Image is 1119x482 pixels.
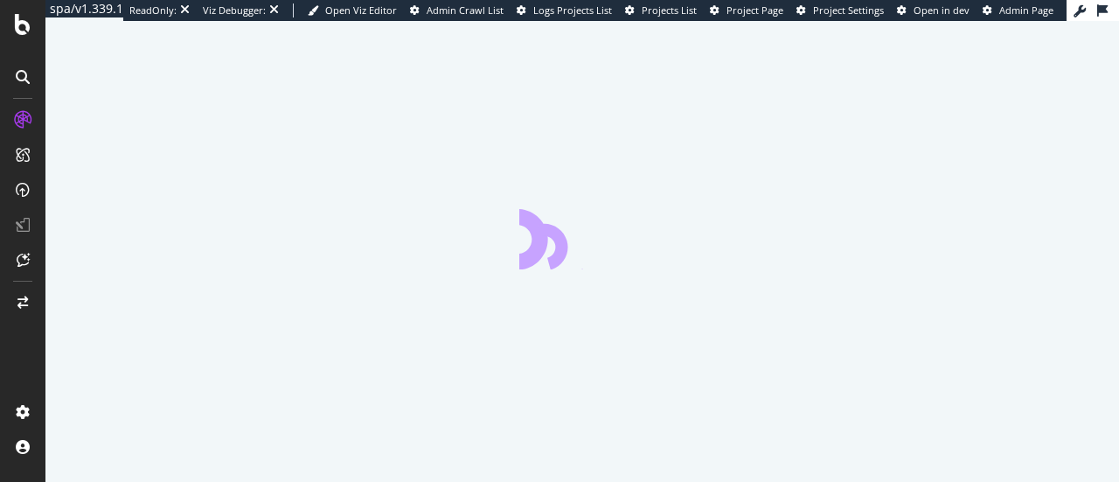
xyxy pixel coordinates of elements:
[625,3,697,17] a: Projects List
[914,3,970,17] span: Open in dev
[813,3,884,17] span: Project Settings
[325,3,397,17] span: Open Viz Editor
[642,3,697,17] span: Projects List
[897,3,970,17] a: Open in dev
[129,3,177,17] div: ReadOnly:
[533,3,612,17] span: Logs Projects List
[203,3,266,17] div: Viz Debugger:
[726,3,783,17] span: Project Page
[999,3,1053,17] span: Admin Page
[517,3,612,17] a: Logs Projects List
[796,3,884,17] a: Project Settings
[710,3,783,17] a: Project Page
[308,3,397,17] a: Open Viz Editor
[410,3,504,17] a: Admin Crawl List
[983,3,1053,17] a: Admin Page
[519,206,645,269] div: animation
[427,3,504,17] span: Admin Crawl List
